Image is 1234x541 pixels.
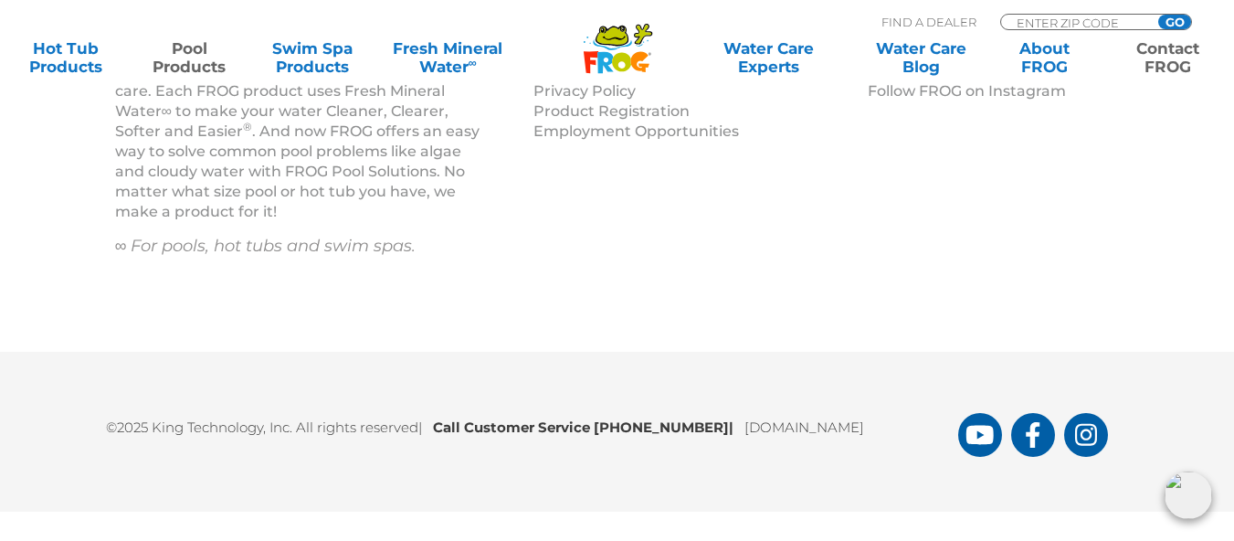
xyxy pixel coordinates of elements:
em: ∞ For pools, hot tubs and swim spas. [115,236,417,256]
p: Find A Dealer [881,14,976,30]
a: Follow FROG on Instagram [868,82,1066,100]
a: FROG Products Facebook Page [1011,413,1055,457]
span: | [418,419,422,436]
a: FROG Products You Tube Page [958,413,1002,457]
a: ContactFROG [1120,39,1216,76]
input: GO [1158,15,1191,29]
b: Call Customer Service [PHONE_NUMBER] [433,419,744,436]
a: Product Registration [533,102,690,120]
a: Water CareBlog [873,39,969,76]
a: Swim SpaProducts [265,39,361,76]
span: | [729,419,733,436]
input: Zip Code Form [1015,15,1138,30]
a: AboutFROG [997,39,1092,76]
a: Employment Opportunities [533,122,739,140]
p: ©2025 King Technology, Inc. All rights reserved [106,407,958,439]
p: For more than 25 years, FROG has sanitized pools, hot tubs and swim spas in its unique, patented ... [115,1,488,222]
a: Hot TubProducts [18,39,114,76]
a: Privacy Policy [533,82,636,100]
a: Fresh MineralWater∞ [388,39,508,76]
a: FROG Products Instagram Page [1064,413,1108,457]
img: openIcon [1165,472,1212,519]
a: [DOMAIN_NAME] [744,419,864,436]
a: PoolProducts [142,39,237,76]
a: Water CareExperts [691,39,846,76]
sup: ® [243,120,252,133]
sup: ∞ [469,56,477,69]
